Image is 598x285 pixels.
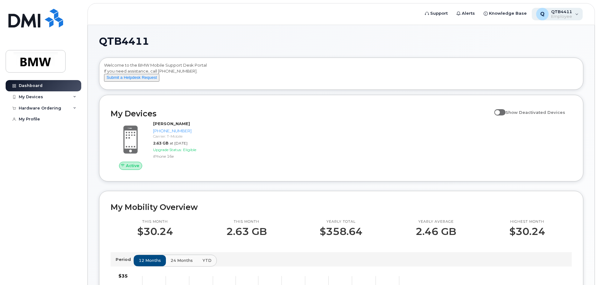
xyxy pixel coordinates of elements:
[118,273,128,279] tspan: $35
[509,219,545,224] p: Highest month
[571,258,593,280] iframe: Messenger Launcher
[494,106,499,111] input: Show Deactivated Devices
[320,219,362,224] p: Yearly total
[104,62,578,87] div: Welcome to the BMW Mobile Support Desk Portal If you need assistance, call [PHONE_NUMBER].
[170,141,187,145] span: at [DATE]
[111,109,491,118] h2: My Devices
[226,219,267,224] p: This month
[126,163,139,169] span: Active
[153,154,218,159] div: iPhone 16e
[104,74,159,82] button: Submit a Helpdesk Request
[104,75,159,80] a: Submit a Helpdesk Request
[320,226,362,237] p: $358.64
[506,110,565,115] span: Show Deactivated Devices
[416,219,456,224] p: Yearly average
[116,257,133,262] p: Period
[137,226,173,237] p: $30.24
[416,226,456,237] p: 2.46 GB
[137,219,173,224] p: This month
[509,226,545,237] p: $30.24
[153,141,168,145] span: 2.63 GB
[153,121,190,126] strong: [PERSON_NAME]
[99,37,149,46] span: QTB4411
[111,121,220,170] a: Active[PERSON_NAME][PHONE_NUMBER]Carrier: T-Mobile2.63 GBat [DATE]Upgrade Status:EligibleiPhone 16e
[153,134,218,139] div: Carrier: T-Mobile
[153,128,218,134] div: [PHONE_NUMBER]
[171,257,193,263] span: 24 months
[111,202,572,212] h2: My Mobility Overview
[153,147,182,152] span: Upgrade Status:
[226,226,267,237] p: 2.63 GB
[202,257,212,263] span: YTD
[183,147,196,152] span: Eligible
